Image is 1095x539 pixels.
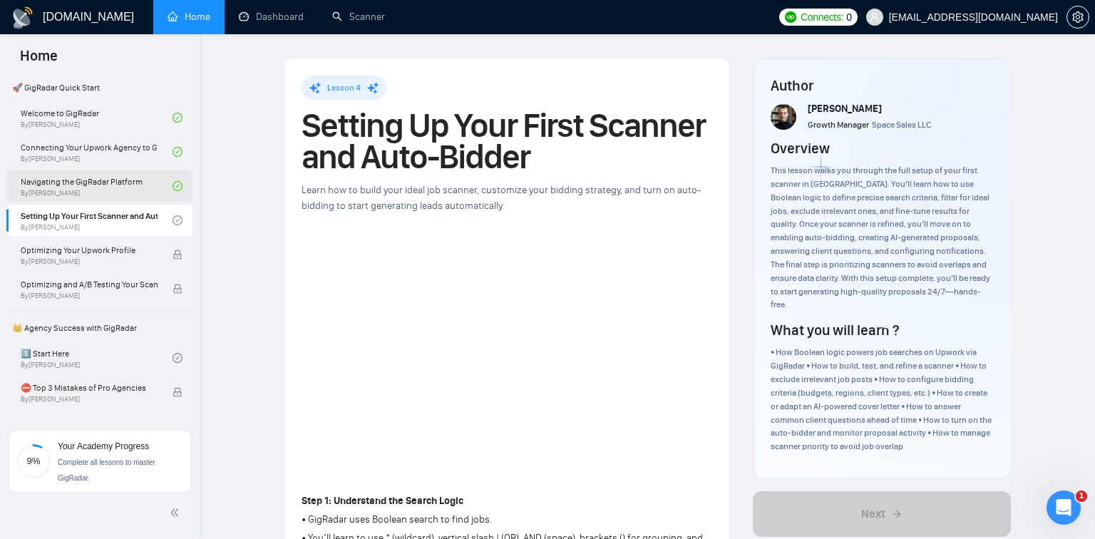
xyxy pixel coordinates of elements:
[170,505,184,520] span: double-left
[327,83,361,93] span: Lesson 4
[771,320,899,340] h4: What you will learn ?
[785,11,796,23] img: upwork-logo.png
[808,120,869,130] span: Growth Manager
[173,113,182,123] span: check-circle
[771,346,994,453] div: • How Boolean logic powers job searches on Upwork via GigRadar • How to build, test, and refine a...
[173,215,182,225] span: check-circle
[11,6,34,29] img: logo
[21,257,158,266] span: By [PERSON_NAME]
[6,314,192,342] span: 👑 Agency Success with GigRadar
[168,11,210,23] a: homeHome
[173,250,182,260] span: lock
[58,441,149,451] span: Your Academy Progress
[1047,491,1081,525] iframe: Intercom live chat
[1067,11,1089,23] span: setting
[173,353,182,363] span: check-circle
[173,284,182,294] span: lock
[846,9,852,25] span: 0
[9,46,69,76] span: Home
[801,9,843,25] span: Connects:
[753,491,1012,537] button: Next
[861,505,885,523] span: Next
[332,11,385,23] a: searchScanner
[21,136,173,168] a: Connecting Your Upwork Agency to GigRadarBy[PERSON_NAME]
[21,415,158,429] span: 🌚 Rookie Traps for New Agencies
[21,342,173,374] a: 1️⃣ Start HereBy[PERSON_NAME]
[173,181,182,191] span: check-circle
[21,277,158,292] span: Optimizing and A/B Testing Your Scanner for Better Results
[771,104,796,130] img: vlad-t.jpg
[808,103,882,115] span: [PERSON_NAME]
[302,495,463,507] strong: Step 1: Understand the Search Logic
[1066,6,1089,29] button: setting
[6,73,192,102] span: 🚀 GigRadar Quick Start
[21,292,158,300] span: By [PERSON_NAME]
[302,512,712,528] p: • GigRadar uses Boolean search to find jobs.
[302,184,701,212] span: Learn how to build your ideal job scanner, customize your bidding strategy, and turn on auto-bidd...
[21,381,158,395] span: ⛔ Top 3 Mistakes of Pro Agencies
[21,243,158,257] span: Optimizing Your Upwork Profile
[870,12,880,22] span: user
[302,110,712,173] h1: Setting Up Your First Scanner and Auto-Bidder
[173,387,182,397] span: lock
[771,164,994,312] div: This lesson walks you through the full setup of your first scanner in [GEOGRAPHIC_DATA]. You’ll l...
[872,120,931,130] span: Space Sales LLC
[16,456,51,466] span: 9%
[21,205,173,236] a: Setting Up Your First Scanner and Auto-BidderBy[PERSON_NAME]
[1076,491,1087,502] span: 1
[239,11,304,23] a: dashboardDashboard
[21,170,173,202] a: Navigating the GigRadar PlatformBy[PERSON_NAME]
[1066,11,1089,23] a: setting
[771,138,830,158] h4: Overview
[771,76,994,96] h4: Author
[21,102,173,133] a: Welcome to GigRadarBy[PERSON_NAME]
[173,147,182,157] span: check-circle
[21,395,158,404] span: By [PERSON_NAME]
[58,458,155,482] span: Complete all lessons to master GigRadar.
